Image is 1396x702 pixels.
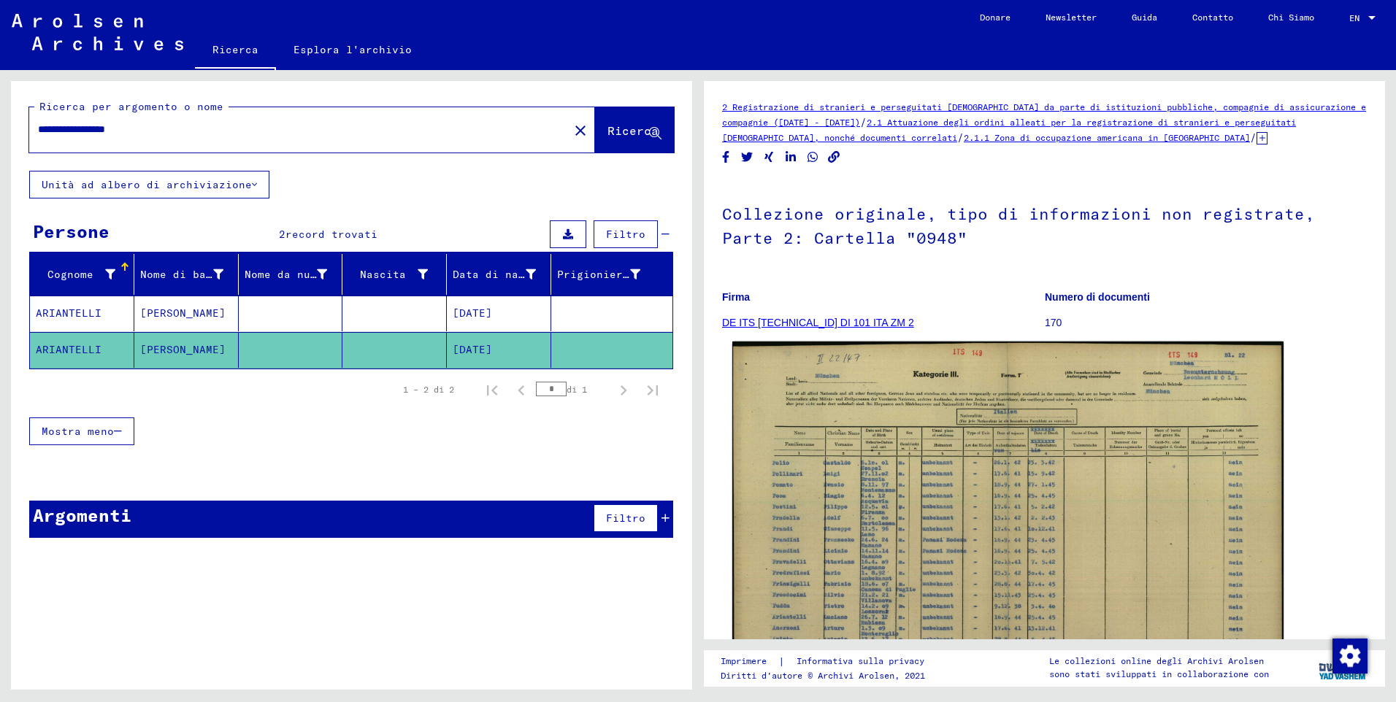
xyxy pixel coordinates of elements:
[447,296,551,331] mat-cell: [DATE]
[1349,13,1365,23] span: EN
[1316,649,1370,686] img: yv_logo.png
[12,14,183,50] img: Arolsen_neg.svg
[29,171,269,198] button: Unità ad albero di archiviazione
[722,317,914,328] a: DE ITS [TECHNICAL_ID] DI 101 ITA ZM 2
[722,291,750,303] b: Firma
[30,254,134,295] mat-header-cell: Nachname
[1049,668,1269,681] p: sono stati sviluppati in collaborazione con
[594,220,658,248] button: Filtro
[827,148,842,166] button: Copia link
[762,148,777,166] button: Condividi su Xing
[239,254,343,295] mat-header-cell: Geburtsname
[722,101,1366,128] a: 2 Registrazione di stranieri e perseguitati [DEMOGRAPHIC_DATA] da parte di istituzioni pubbliche,...
[33,502,131,528] div: Argomenti
[134,254,239,295] mat-header-cell: Vorname
[957,131,964,144] span: /
[721,669,942,682] p: Diritti d'autore © Archivi Arolsen, 2021
[285,228,377,241] span: record trovati
[36,263,134,286] div: Cognome
[140,268,252,281] font: Nome di battesimo
[245,268,337,281] font: Nome da nubile
[609,375,638,404] button: Pagina successiva
[721,654,778,669] a: Imprimere
[722,180,1367,269] h1: Collezione originale, tipo di informazioni non registrate, Parte 2: Cartella "0948"
[964,132,1250,143] a: 2.1.1 Zona di occupazione americana in [GEOGRAPHIC_DATA]
[1045,315,1367,331] p: 170
[42,178,252,191] font: Unità ad albero di archiviazione
[33,218,110,244] div: Persone
[447,332,551,368] mat-cell: [DATE]
[805,148,821,166] button: Condividi su WhatsApp
[47,268,93,281] font: Cognome
[607,123,659,138] span: Ricerca
[1332,639,1368,674] img: Modifica consenso
[722,117,1296,143] a: 2.1 Attuazione degli ordini alleati per la registrazione di stranieri e perseguitati [DEMOGRAPHIC...
[740,148,755,166] button: Condividi su Twitter
[567,384,587,395] font: di 1
[1332,638,1367,673] div: Modifica consenso
[42,425,114,438] span: Mostra meno
[134,332,239,368] mat-cell: [PERSON_NAME]
[783,148,799,166] button: Condividi su LinkedIn
[447,254,551,295] mat-header-cell: Geburtsdatum
[348,263,446,286] div: Nascita
[718,148,734,166] button: Condividi su Facebook
[566,115,595,144] button: Chiaro
[453,263,554,286] div: Data di nascita
[453,268,551,281] font: Data di nascita
[606,228,645,241] span: Filtro
[39,100,223,113] mat-label: Ricerca per argomento o nome
[279,228,285,241] span: 2
[572,122,589,139] mat-icon: close
[134,296,239,331] mat-cell: [PERSON_NAME]
[245,263,346,286] div: Nome da nubile
[1250,131,1257,144] span: /
[403,383,454,396] div: 1 – 2 di 2
[140,263,242,286] div: Nome di battesimo
[638,375,667,404] button: Ultima pagina
[860,115,867,128] span: /
[778,654,785,669] font: |
[360,268,406,281] font: Nascita
[276,32,429,67] a: Esplora l'archivio
[30,296,134,331] mat-cell: ARIANTELLI
[551,254,672,295] mat-header-cell: Prisoner #
[507,375,536,404] button: Pagina precedente
[478,375,507,404] button: Prima pagina
[595,107,674,153] button: Ricerca
[606,512,645,525] span: Filtro
[557,268,643,281] font: Prigioniero #
[342,254,447,295] mat-header-cell: Geburt‏
[30,332,134,368] mat-cell: ARIANTELLI
[557,263,659,286] div: Prigioniero #
[594,504,658,532] button: Filtro
[195,32,276,70] a: Ricerca
[785,654,942,669] a: Informativa sulla privacy
[1045,291,1150,303] b: Numero di documenti
[29,417,134,445] button: Mostra meno
[1049,655,1269,668] p: Le collezioni online degli Archivi Arolsen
